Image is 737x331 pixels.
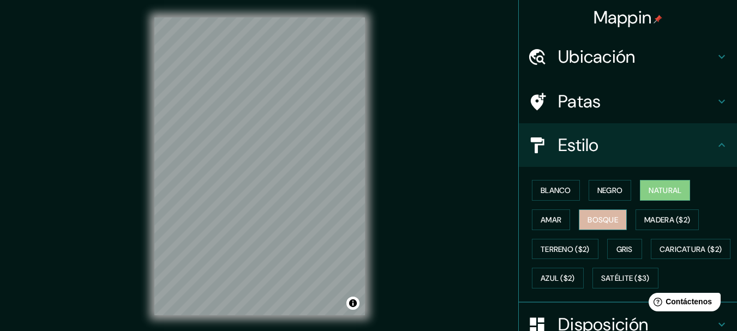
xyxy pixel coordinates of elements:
[579,209,627,230] button: Bosque
[558,134,599,157] font: Estilo
[541,274,575,284] font: Azul ($2)
[346,297,359,310] button: Activar o desactivar atribución
[541,185,571,195] font: Blanco
[532,209,570,230] button: Amar
[640,180,690,201] button: Natural
[532,268,584,288] button: Azul ($2)
[532,239,598,260] button: Terreno ($2)
[541,215,561,225] font: Amar
[597,185,623,195] font: Negro
[649,185,681,195] font: Natural
[607,239,642,260] button: Gris
[636,209,699,230] button: Madera ($2)
[519,80,737,123] div: Patas
[660,244,722,254] font: Caricatura ($2)
[644,215,690,225] font: Madera ($2)
[532,180,580,201] button: Blanco
[154,17,365,315] canvas: Mapa
[601,274,650,284] font: Satélite ($3)
[541,244,590,254] font: Terreno ($2)
[651,239,731,260] button: Caricatura ($2)
[589,180,632,201] button: Negro
[594,6,652,29] font: Mappin
[654,15,662,23] img: pin-icon.png
[588,215,618,225] font: Bosque
[558,90,601,113] font: Patas
[592,268,658,288] button: Satélite ($3)
[519,35,737,79] div: Ubicación
[519,123,737,167] div: Estilo
[640,288,725,319] iframe: Lanzador de widgets de ayuda
[558,45,636,68] font: Ubicación
[616,244,633,254] font: Gris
